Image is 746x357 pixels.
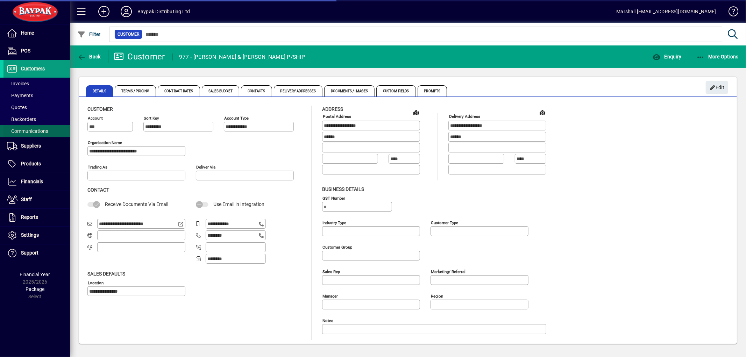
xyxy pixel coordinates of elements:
[179,51,305,63] div: 977 - [PERSON_NAME] & [PERSON_NAME] P/SHIP
[87,187,109,193] span: Contact
[3,173,70,191] a: Financials
[322,195,345,200] mat-label: GST Number
[696,54,739,59] span: More Options
[26,286,44,292] span: Package
[21,143,41,149] span: Suppliers
[158,85,200,97] span: Contract Rates
[88,280,104,285] mat-label: Location
[21,197,32,202] span: Staff
[21,66,45,71] span: Customers
[652,54,681,59] span: Enquiry
[3,90,70,101] a: Payments
[3,244,70,262] a: Support
[87,271,125,277] span: Sales defaults
[651,50,683,63] button: Enquiry
[21,250,38,256] span: Support
[213,201,264,207] span: Use Email in Integration
[3,137,70,155] a: Suppliers
[93,5,115,18] button: Add
[706,81,728,94] button: Edit
[114,51,165,62] div: Customer
[21,232,39,238] span: Settings
[7,116,36,122] span: Backorders
[324,85,375,97] span: Documents / Images
[241,85,272,97] span: Contacts
[3,101,70,113] a: Quotes
[3,125,70,137] a: Communications
[617,6,716,17] div: Marshall [EMAIL_ADDRESS][DOMAIN_NAME]
[76,50,102,63] button: Back
[322,106,343,112] span: Address
[3,191,70,208] a: Staff
[322,269,340,274] mat-label: Sales rep
[3,78,70,90] a: Invoices
[695,50,741,63] button: More Options
[7,105,27,110] span: Quotes
[70,50,108,63] app-page-header-button: Back
[3,113,70,125] a: Backorders
[21,214,38,220] span: Reports
[723,1,737,24] a: Knowledge Base
[77,54,101,59] span: Back
[7,81,29,86] span: Invoices
[322,220,346,225] mat-label: Industry type
[322,244,352,249] mat-label: Customer group
[322,186,364,192] span: Business details
[196,165,215,170] mat-label: Deliver via
[202,85,239,97] span: Sales Budget
[274,85,323,97] span: Delivery Addresses
[322,293,338,298] mat-label: Manager
[376,85,415,97] span: Custom Fields
[224,116,249,121] mat-label: Account Type
[21,48,30,53] span: POS
[3,155,70,173] a: Products
[21,161,41,166] span: Products
[115,5,137,18] button: Profile
[322,318,333,323] mat-label: Notes
[77,31,101,37] span: Filter
[3,227,70,244] a: Settings
[21,30,34,36] span: Home
[76,28,102,41] button: Filter
[105,201,168,207] span: Receive Documents Via Email
[411,107,422,118] a: View on map
[431,220,458,225] mat-label: Customer type
[3,42,70,60] a: POS
[20,272,50,277] span: Financial Year
[144,116,159,121] mat-label: Sort key
[115,85,156,97] span: Terms / Pricing
[431,269,466,274] mat-label: Marketing/ Referral
[21,179,43,184] span: Financials
[3,209,70,226] a: Reports
[537,107,548,118] a: View on map
[88,116,103,121] mat-label: Account
[87,106,113,112] span: Customer
[7,93,33,98] span: Payments
[88,165,107,170] mat-label: Trading as
[118,31,139,38] span: Customer
[431,293,443,298] mat-label: Region
[137,6,190,17] div: Baypak Distributing Ltd
[418,85,447,97] span: Prompts
[88,140,122,145] mat-label: Organisation name
[86,85,113,97] span: Details
[3,24,70,42] a: Home
[7,128,48,134] span: Communications
[710,82,725,93] span: Edit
